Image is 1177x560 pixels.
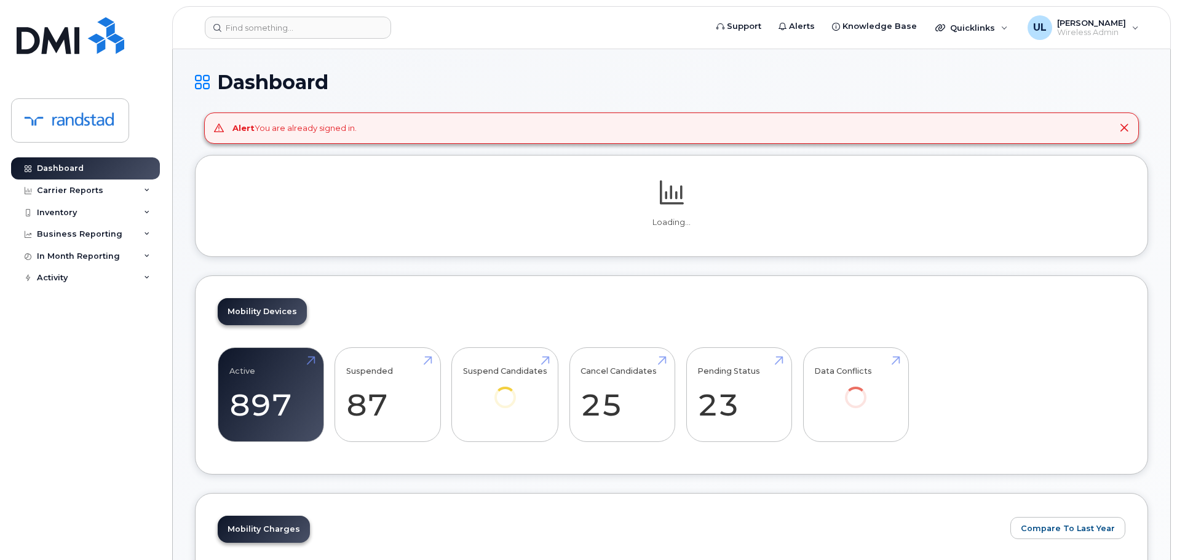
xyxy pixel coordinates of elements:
p: Loading... [218,217,1125,228]
h1: Dashboard [195,71,1148,93]
div: You are already signed in. [232,122,357,134]
a: Pending Status 23 [697,354,780,435]
a: Suspend Candidates [463,354,547,425]
a: Mobility Charges [218,516,310,543]
span: Compare To Last Year [1021,523,1115,534]
a: Active 897 [229,354,312,435]
button: Compare To Last Year [1010,517,1125,539]
a: Mobility Devices [218,298,307,325]
a: Suspended 87 [346,354,429,435]
a: Cancel Candidates 25 [581,354,664,435]
a: Data Conflicts [814,354,897,425]
strong: Alert [232,123,255,133]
